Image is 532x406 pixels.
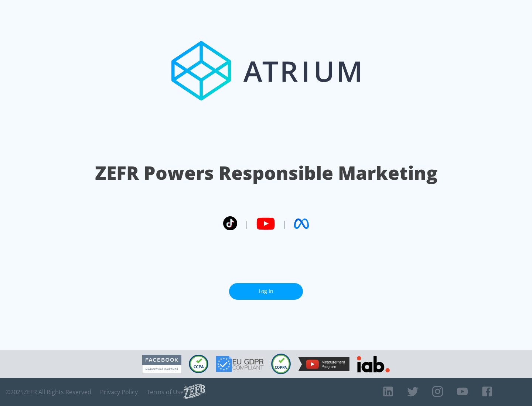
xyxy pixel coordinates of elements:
a: Privacy Policy [100,388,138,396]
img: Facebook Marketing Partner [142,355,181,374]
img: CCPA Compliant [189,355,208,373]
img: YouTube Measurement Program [298,357,349,371]
img: IAB [357,356,390,372]
span: | [245,218,249,229]
a: Log In [229,283,303,300]
span: © 2025 ZEFR All Rights Reserved [6,388,91,396]
span: | [282,218,287,229]
a: Terms of Use [147,388,184,396]
h1: ZEFR Powers Responsible Marketing [95,160,437,186]
img: GDPR Compliant [216,356,264,372]
img: COPPA Compliant [271,354,291,374]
